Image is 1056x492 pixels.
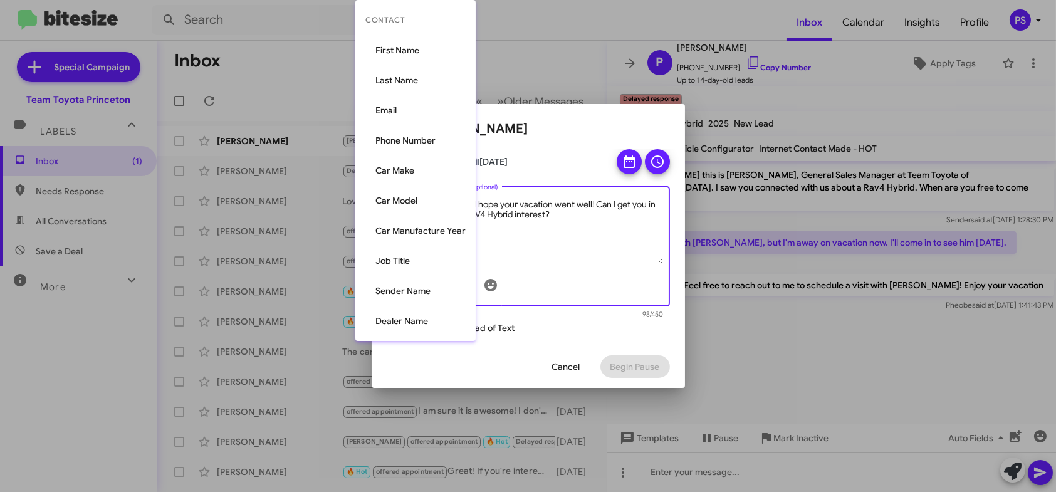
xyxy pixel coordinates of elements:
[355,306,476,336] button: Dealer Name
[355,95,476,125] button: Email
[355,5,476,35] span: Contact
[355,276,476,306] button: Sender Name
[355,35,476,65] button: First Name
[355,155,476,186] button: Car Make
[355,125,476,155] button: Phone Number
[355,216,476,246] button: Car Manufacture Year
[355,246,476,276] button: Job Title
[355,186,476,216] button: Car Model
[355,65,476,95] button: Last Name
